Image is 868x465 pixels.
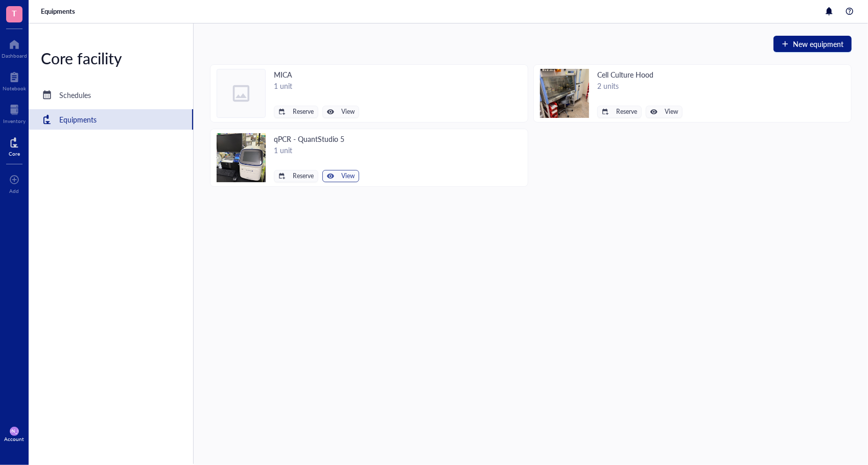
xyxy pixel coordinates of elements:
[3,85,26,91] div: Notebook
[12,7,17,19] span: T
[322,106,359,118] button: View
[274,170,318,182] button: Reserve
[597,106,642,118] button: Reserve
[293,173,314,180] span: Reserve
[293,108,314,115] span: Reserve
[29,48,193,68] div: Core facility
[41,7,77,16] a: Equipments
[274,80,359,91] div: 1 unit
[322,170,359,182] button: View
[665,108,678,115] span: View
[3,102,26,124] a: Inventory
[341,108,355,115] span: View
[5,436,25,442] div: Account
[3,69,26,91] a: Notebook
[3,118,26,124] div: Inventory
[59,114,97,125] div: Equipments
[2,53,27,59] div: Dashboard
[341,173,355,180] span: View
[616,108,637,115] span: Reserve
[540,69,589,118] img: Cell Culture Hood
[9,134,20,157] a: Core
[9,151,20,157] div: Core
[274,133,359,144] div: qPCR - QuantStudio 5
[59,89,91,101] div: Schedules
[597,80,683,91] div: 2 units
[10,188,19,194] div: Add
[773,36,852,52] button: New equipment
[646,106,683,118] button: View
[274,144,359,156] div: 1 unit
[793,40,843,48] span: New equipment
[597,69,683,80] div: Cell Culture Hood
[29,85,193,105] a: Schedules
[217,133,266,182] img: qPCR - QuantStudio 5
[274,106,318,118] button: Reserve
[2,36,27,59] a: Dashboard
[29,109,193,130] a: Equipments
[274,69,359,80] div: MICA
